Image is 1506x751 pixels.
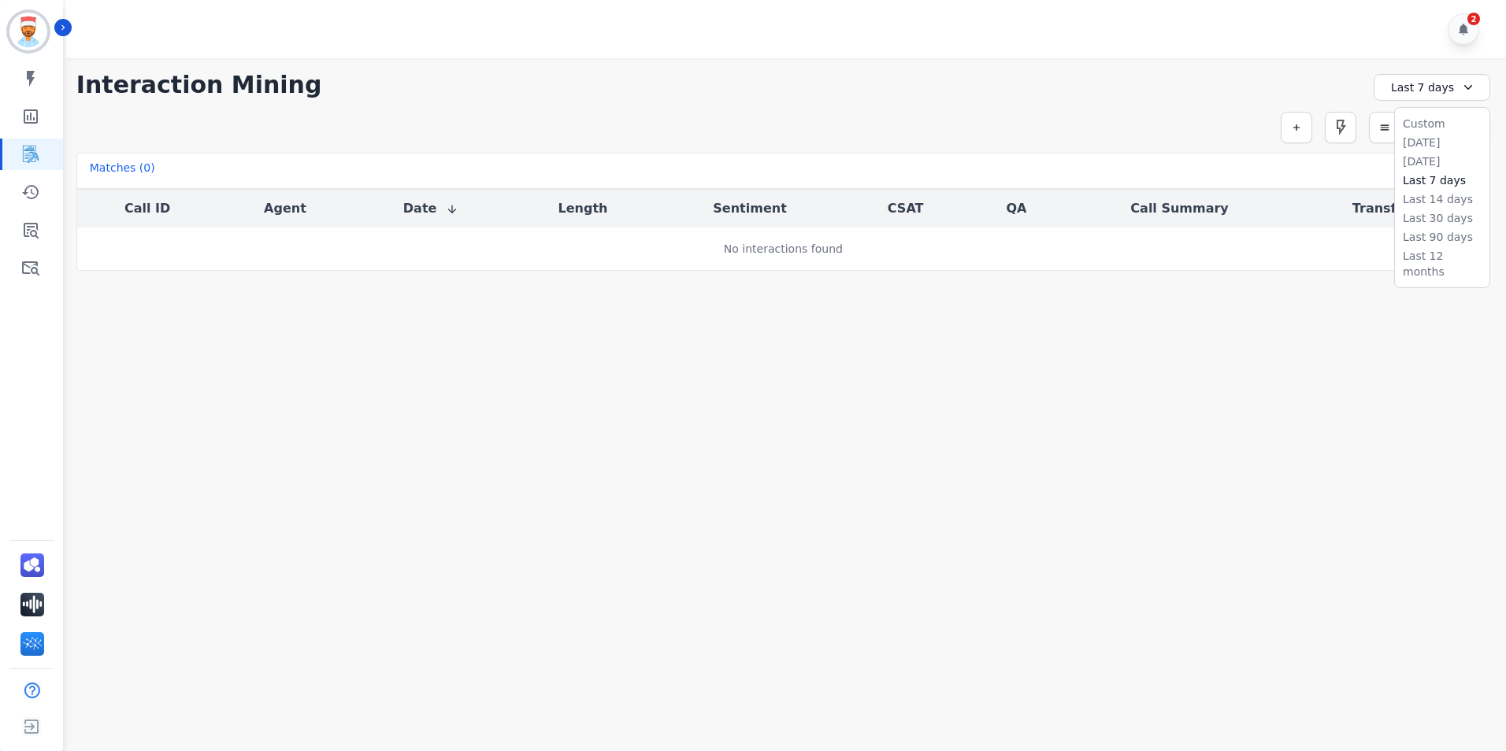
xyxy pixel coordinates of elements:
div: 2 [1467,13,1480,25]
button: Agent [264,199,306,218]
li: [DATE] [1403,154,1482,169]
button: Date [403,199,459,218]
li: Custom [1403,116,1482,131]
li: Last 7 days [1403,172,1482,188]
li: Last 30 days [1403,210,1482,226]
li: Last 12 months [1403,248,1482,279]
div: Matches ( 0 ) [90,160,155,182]
div: Last 7 days [1374,74,1490,101]
li: Last 90 days [1403,229,1482,245]
h1: Interaction Mining [76,71,322,99]
div: No interactions found [724,241,843,257]
button: CSAT [888,199,924,218]
button: Length [558,199,607,218]
button: Call Summary [1130,199,1228,218]
button: QA [1006,199,1026,218]
button: Sentiment [713,199,786,218]
li: [DATE] [1403,135,1482,150]
button: Transfer To [1352,199,1431,218]
button: Call ID [124,199,170,218]
li: Last 14 days [1403,191,1482,207]
img: Bordered avatar [9,13,47,50]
